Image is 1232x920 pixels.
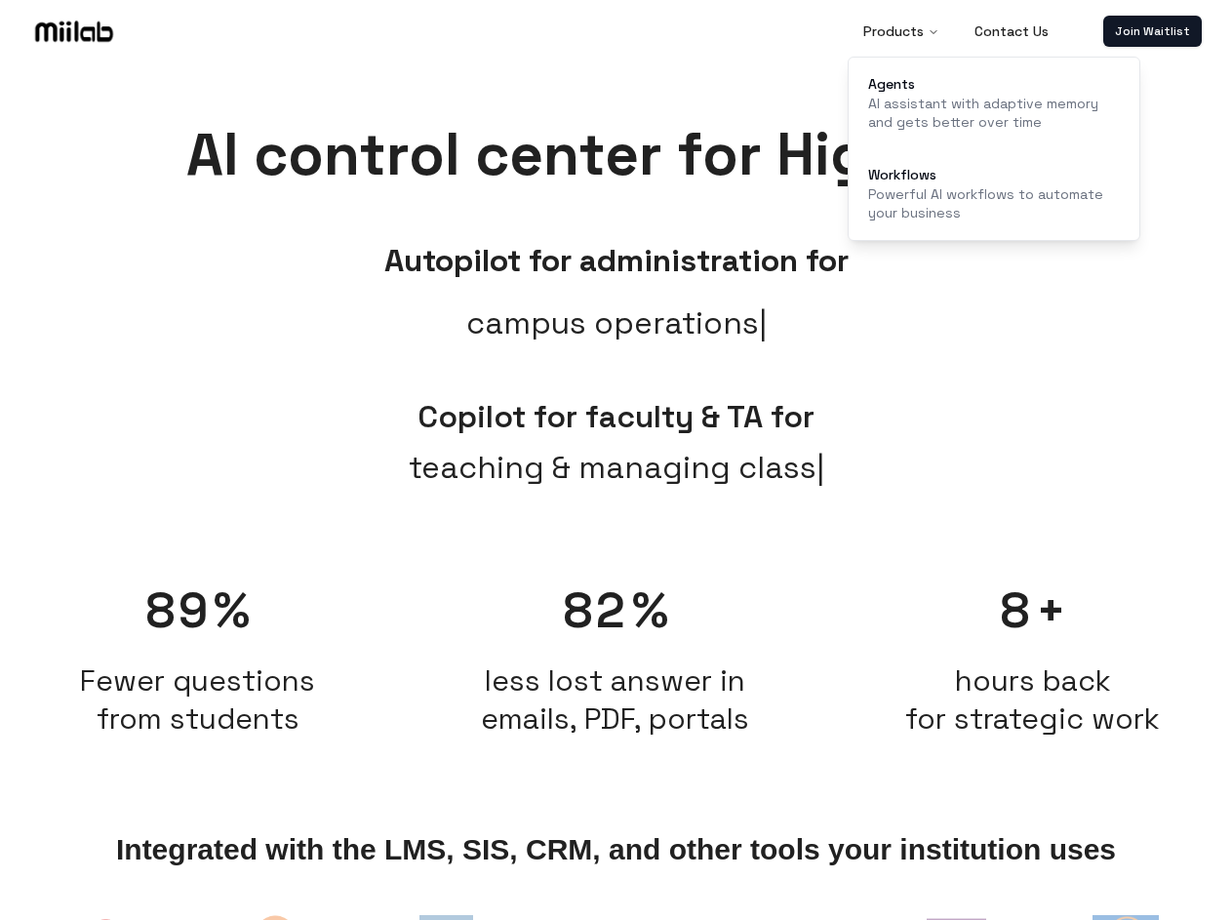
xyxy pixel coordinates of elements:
span: + [1036,580,1066,642]
span: 8 [1000,580,1033,642]
button: Products [848,12,955,51]
nav: Main [848,12,1064,51]
img: Logo [31,17,117,46]
span: % [214,580,250,642]
span: teaching & managing class [409,444,824,491]
span: AI control center for Higher Ed [186,117,1047,192]
a: Contact Us [959,12,1064,51]
span: 82 [563,580,628,642]
b: Autopilot for administration for [384,241,849,280]
span: campus operations [466,300,767,346]
h2: less lost answer in emails, PDF, portals [417,661,815,738]
a: Join Waitlist [1103,16,1202,47]
span: Integrated with the LMS, SIS, CRM, and other tools your institution uses [116,833,1116,866]
span: 89 [145,580,210,642]
span: hours back for strategic work [905,661,1160,738]
span: % [632,580,668,642]
span: Copilot for faculty & TA for [417,397,815,436]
